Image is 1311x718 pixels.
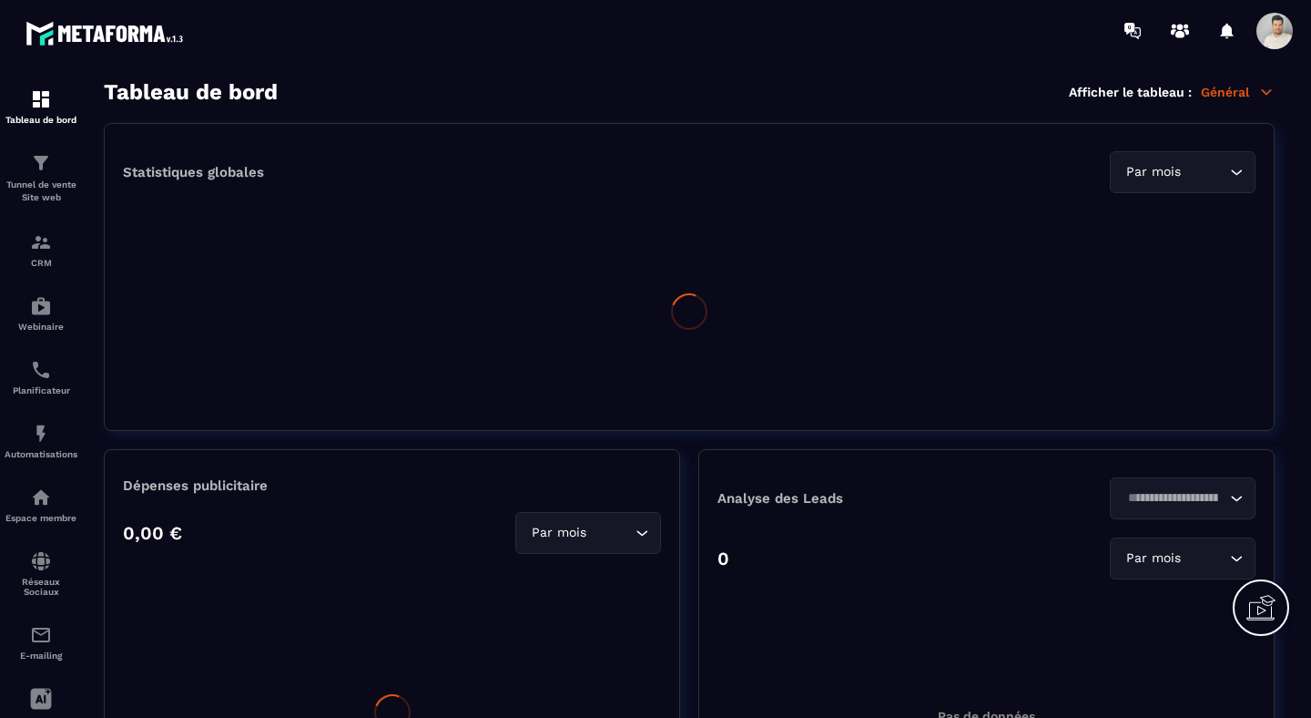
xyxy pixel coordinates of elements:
[590,523,631,543] input: Search for option
[5,75,77,138] a: formationformationTableau de bord
[5,449,77,459] p: Automatisations
[1069,85,1192,99] p: Afficher le tableau :
[30,624,52,646] img: email
[30,152,52,174] img: formation
[30,550,52,572] img: social-network
[5,218,77,282] a: formationformationCRM
[30,423,52,445] img: automations
[30,487,52,508] img: automations
[1110,538,1255,580] div: Search for option
[5,577,77,597] p: Réseaux Sociaux
[5,282,77,345] a: automationsautomationsWebinaire
[1110,477,1255,519] div: Search for option
[5,409,77,473] a: automationsautomationsAutomatisations
[25,16,189,50] img: logo
[1122,549,1184,569] span: Par mois
[1184,549,1225,569] input: Search for option
[30,359,52,381] img: scheduler
[123,477,661,494] p: Dépenses publicitaire
[5,179,77,204] p: Tunnel de vente Site web
[1110,151,1255,193] div: Search for option
[104,79,278,105] h3: Tableau de bord
[527,523,590,543] span: Par mois
[5,385,77,395] p: Planificateur
[1184,162,1225,182] input: Search for option
[123,522,182,544] p: 0,00 €
[5,513,77,523] p: Espace membre
[5,258,77,268] p: CRM
[5,322,77,332] p: Webinaire
[30,295,52,317] img: automations
[515,512,661,554] div: Search for option
[5,651,77,661] p: E-mailing
[5,345,77,409] a: schedulerschedulerPlanificateur
[5,610,77,674] a: emailemailE-mailing
[1201,84,1275,100] p: Général
[5,138,77,218] a: formationformationTunnel de vente Site web
[5,537,77,610] a: social-networksocial-networkRéseaux Sociaux
[30,88,52,110] img: formation
[717,548,729,569] p: 0
[30,231,52,253] img: formation
[5,473,77,537] a: automationsautomationsEspace membre
[1122,162,1184,182] span: Par mois
[1122,488,1225,508] input: Search for option
[123,164,264,180] p: Statistiques globales
[717,490,987,507] p: Analyse des Leads
[5,115,77,125] p: Tableau de bord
